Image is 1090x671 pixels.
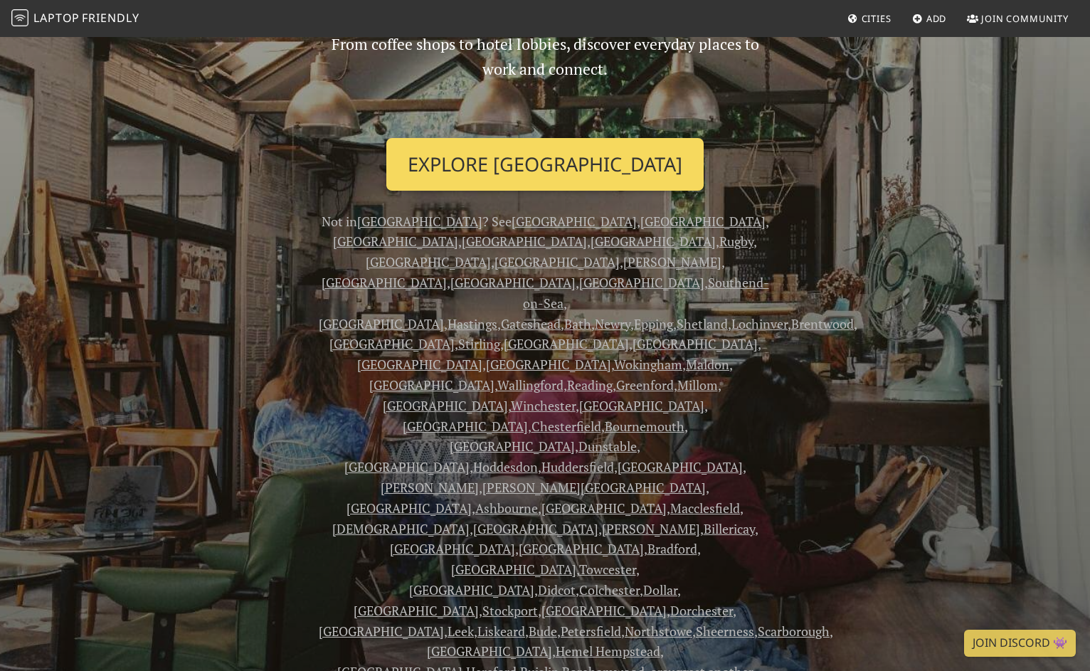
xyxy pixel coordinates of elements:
a: Lochinver [731,315,788,332]
a: Leek [448,623,474,640]
a: Bath [564,315,591,332]
a: Chesterfield [531,418,601,435]
a: Winchester [511,397,576,414]
a: Wallingford [497,376,563,393]
a: Cities [842,6,897,31]
a: [GEOGRAPHIC_DATA] [369,376,494,393]
a: Maldon [686,356,729,373]
a: Colchester [579,581,640,598]
a: [GEOGRAPHIC_DATA] [322,274,447,291]
span: Cities [862,12,891,25]
a: [GEOGRAPHIC_DATA] [541,500,667,517]
a: [GEOGRAPHIC_DATA] [486,356,611,373]
a: [GEOGRAPHIC_DATA] [519,540,644,557]
a: Add [906,6,953,31]
a: Petersfield [561,623,621,640]
a: Hastings [448,315,497,332]
a: Rugby [719,233,753,250]
a: [GEOGRAPHIC_DATA] [633,335,758,352]
a: [GEOGRAPHIC_DATA] [390,540,515,557]
a: [PERSON_NAME] [602,520,700,537]
a: [PERSON_NAME][GEOGRAPHIC_DATA] [482,479,706,496]
a: [GEOGRAPHIC_DATA] [346,500,472,517]
a: [GEOGRAPHIC_DATA] [329,335,455,352]
a: Explore [GEOGRAPHIC_DATA] [386,138,704,191]
a: Hemel Hempstead [556,643,660,660]
a: [GEOGRAPHIC_DATA] [319,623,444,640]
a: [GEOGRAPHIC_DATA] [473,520,598,537]
a: Dorchester [670,602,733,619]
a: Join Discord 👾 [964,630,1076,657]
a: [PERSON_NAME] [381,479,479,496]
a: Towcester [579,561,636,578]
a: [GEOGRAPHIC_DATA] [383,397,508,414]
a: Scarborough [758,623,830,640]
a: Newry [595,315,630,332]
a: Bude [529,623,557,640]
span: Add [926,12,947,25]
a: [GEOGRAPHIC_DATA] [409,581,534,598]
a: Join Community [961,6,1074,31]
span: Laptop [33,10,80,26]
a: Wokingham [614,356,682,373]
a: Epping [634,315,673,332]
a: [PERSON_NAME] [623,253,721,270]
a: Stirling [458,335,500,352]
a: Sheerness [696,623,754,640]
a: [GEOGRAPHIC_DATA] [450,438,575,455]
a: Northstowe [625,623,692,640]
a: Billericay [704,520,755,537]
a: [GEOGRAPHIC_DATA] [579,274,704,291]
a: Dunstable [578,438,637,455]
a: Gateshead [501,315,561,332]
a: [GEOGRAPHIC_DATA] [451,561,576,578]
span: Join Community [981,12,1069,25]
a: [GEOGRAPHIC_DATA] [354,602,479,619]
a: Didcot [538,581,576,598]
p: From coffee shops to hotel lobbies, discover everyday places to work and connect. [319,32,771,127]
a: Bournemouth [605,418,684,435]
a: Stockport [482,602,538,619]
a: [GEOGRAPHIC_DATA] [366,253,491,270]
a: [GEOGRAPHIC_DATA] [344,458,470,475]
a: [DEMOGRAPHIC_DATA] [332,520,470,537]
a: [GEOGRAPHIC_DATA] [512,213,637,230]
img: LaptopFriendly [11,9,28,26]
a: [GEOGRAPHIC_DATA] [504,335,629,352]
a: Bradford [647,540,697,557]
a: [GEOGRAPHIC_DATA] [462,233,587,250]
a: Ashbourne [475,500,538,517]
a: Brentwood [791,315,854,332]
a: [GEOGRAPHIC_DATA] [403,418,528,435]
a: [GEOGRAPHIC_DATA] [319,315,444,332]
a: Greenford [616,376,674,393]
a: [GEOGRAPHIC_DATA] [357,213,482,230]
a: LaptopFriendly LaptopFriendly [11,6,139,31]
a: Reading [567,376,613,393]
a: [GEOGRAPHIC_DATA] [427,643,552,660]
a: [GEOGRAPHIC_DATA] [591,233,716,250]
span: Friendly [82,10,139,26]
a: Southend-on-Sea [523,274,769,312]
a: [GEOGRAPHIC_DATA] [618,458,743,475]
a: [GEOGRAPHIC_DATA] [640,213,766,230]
a: Liskeard [477,623,525,640]
a: [GEOGRAPHIC_DATA] [450,274,576,291]
a: Macclesfield [670,500,740,517]
a: Huddersfield [541,458,614,475]
a: Dollar [643,581,677,598]
a: Hoddesdon [473,458,538,475]
a: Shetland [677,315,728,332]
a: [GEOGRAPHIC_DATA] [494,253,620,270]
a: [GEOGRAPHIC_DATA] [579,397,704,414]
a: Millom [677,376,718,393]
a: [GEOGRAPHIC_DATA] [541,602,667,619]
a: [GEOGRAPHIC_DATA] [357,356,482,373]
a: [GEOGRAPHIC_DATA] [333,233,458,250]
